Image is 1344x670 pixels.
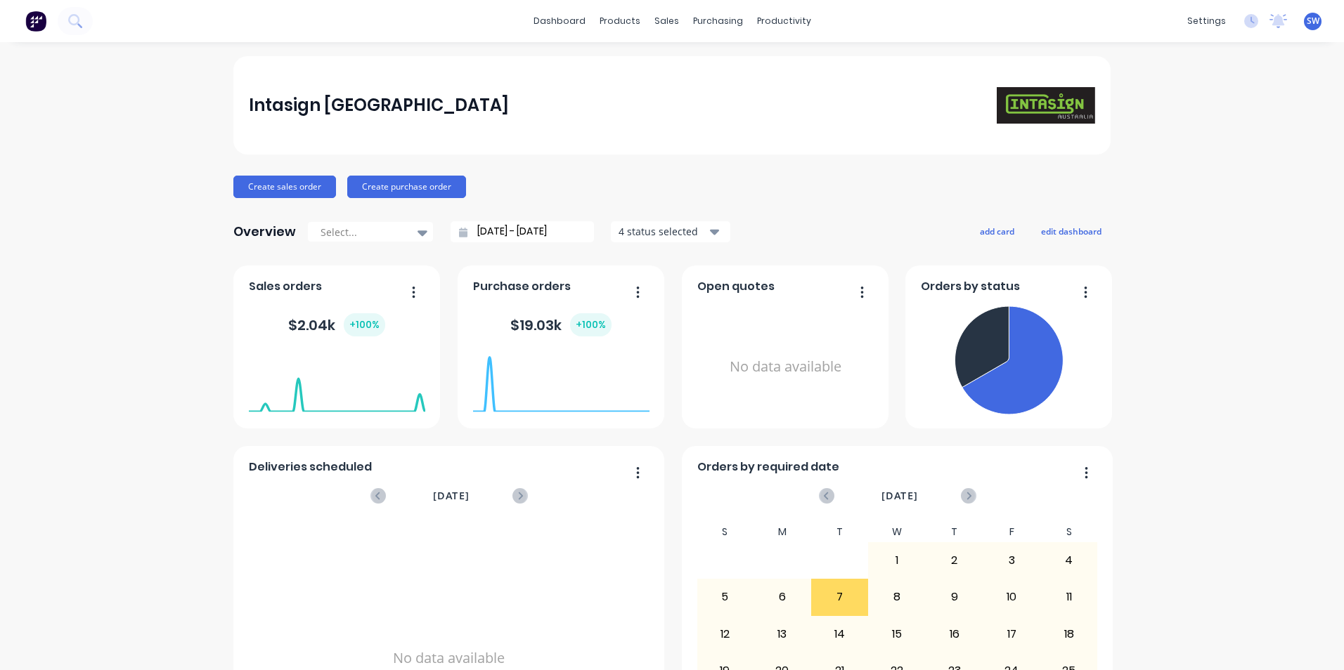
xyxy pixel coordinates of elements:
div: 6 [754,579,810,615]
div: 7 [812,579,868,615]
div: 10 [983,579,1040,615]
div: products [593,11,647,32]
div: F [983,522,1040,542]
div: 4 [1041,543,1097,578]
span: Purchase orders [473,278,571,295]
div: productivity [750,11,818,32]
img: Intasign Australia [997,87,1095,124]
div: 11 [1041,579,1097,615]
div: sales [647,11,686,32]
div: T [926,522,983,542]
div: 4 status selected [619,224,707,239]
div: 15 [869,617,925,652]
div: 3 [983,543,1040,578]
div: $ 2.04k [288,313,385,336]
button: Create purchase order [347,176,466,198]
button: add card [971,222,1023,240]
div: 17 [983,617,1040,652]
span: Sales orders [249,278,322,295]
div: 16 [926,617,983,652]
div: 9 [926,579,983,615]
div: + 100 % [344,313,385,336]
a: dashboard [526,11,593,32]
div: W [868,522,926,542]
div: Overview [233,218,296,246]
div: T [811,522,869,542]
div: 18 [1041,617,1097,652]
div: M [754,522,811,542]
div: 14 [812,617,868,652]
img: Factory [25,11,46,32]
div: 2 [926,543,983,578]
div: purchasing [686,11,750,32]
span: Orders by status [921,278,1020,295]
button: edit dashboard [1032,222,1111,240]
span: Open quotes [697,278,775,295]
div: S [697,522,754,542]
span: Orders by required date [697,459,839,475]
div: settings [1180,11,1233,32]
button: 4 status selected [611,221,730,242]
div: 13 [754,617,810,652]
div: 12 [697,617,754,652]
div: 8 [869,579,925,615]
div: $ 19.03k [510,313,612,336]
button: Create sales order [233,176,336,198]
span: SW [1307,15,1319,27]
div: S [1040,522,1098,542]
div: Intasign [GEOGRAPHIC_DATA] [249,91,509,119]
div: + 100 % [570,313,612,336]
span: [DATE] [881,488,918,504]
div: 1 [869,543,925,578]
div: 5 [697,579,754,615]
div: No data available [697,301,874,433]
span: [DATE] [433,488,470,504]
